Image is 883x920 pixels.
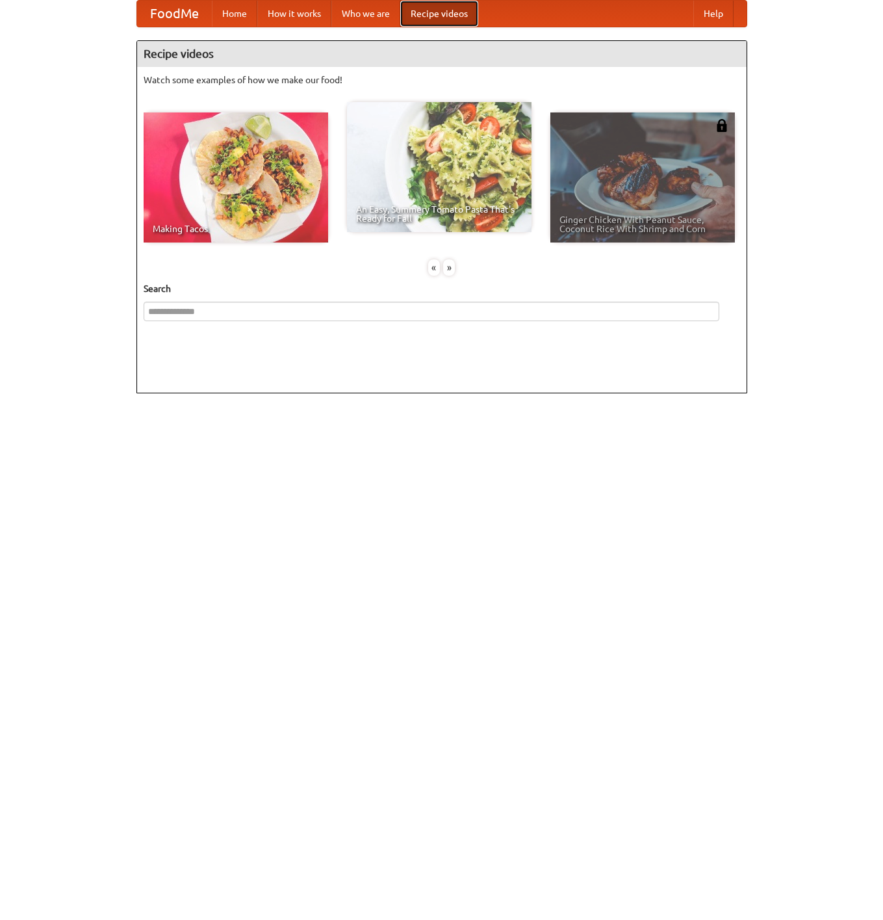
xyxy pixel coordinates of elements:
a: Making Tacos [144,112,328,243]
img: 483408.png [715,119,728,132]
div: « [428,259,440,276]
a: Recipe videos [400,1,478,27]
a: Home [212,1,257,27]
a: FoodMe [137,1,212,27]
span: An Easy, Summery Tomato Pasta That's Ready for Fall [356,205,522,223]
p: Watch some examples of how we make our food! [144,73,740,86]
h4: Recipe videos [137,41,747,67]
h5: Search [144,282,740,295]
div: » [443,259,455,276]
a: Help [693,1,734,27]
a: Who we are [331,1,400,27]
a: An Easy, Summery Tomato Pasta That's Ready for Fall [347,102,531,232]
a: How it works [257,1,331,27]
span: Making Tacos [153,224,319,233]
